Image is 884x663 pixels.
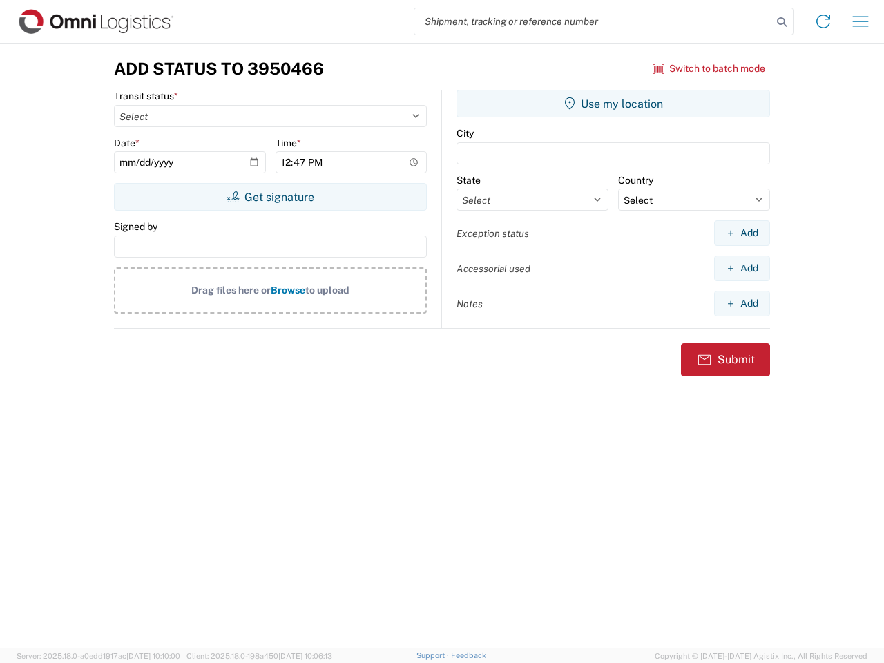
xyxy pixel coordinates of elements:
[17,652,180,660] span: Server: 2025.18.0-a0edd1917ac
[653,57,765,80] button: Switch to batch mode
[457,127,474,140] label: City
[457,174,481,186] label: State
[457,227,529,240] label: Exception status
[305,285,349,296] span: to upload
[457,298,483,310] label: Notes
[126,652,180,660] span: [DATE] 10:10:00
[186,652,332,660] span: Client: 2025.18.0-198a450
[681,343,770,376] button: Submit
[451,651,486,660] a: Feedback
[714,256,770,281] button: Add
[618,174,653,186] label: Country
[655,650,867,662] span: Copyright © [DATE]-[DATE] Agistix Inc., All Rights Reserved
[416,651,451,660] a: Support
[714,291,770,316] button: Add
[271,285,305,296] span: Browse
[191,285,271,296] span: Drag files here or
[114,137,140,149] label: Date
[114,90,178,102] label: Transit status
[114,220,157,233] label: Signed by
[457,90,770,117] button: Use my location
[114,183,427,211] button: Get signature
[414,8,772,35] input: Shipment, tracking or reference number
[457,262,530,275] label: Accessorial used
[276,137,301,149] label: Time
[114,59,324,79] h3: Add Status to 3950466
[278,652,332,660] span: [DATE] 10:06:13
[714,220,770,246] button: Add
